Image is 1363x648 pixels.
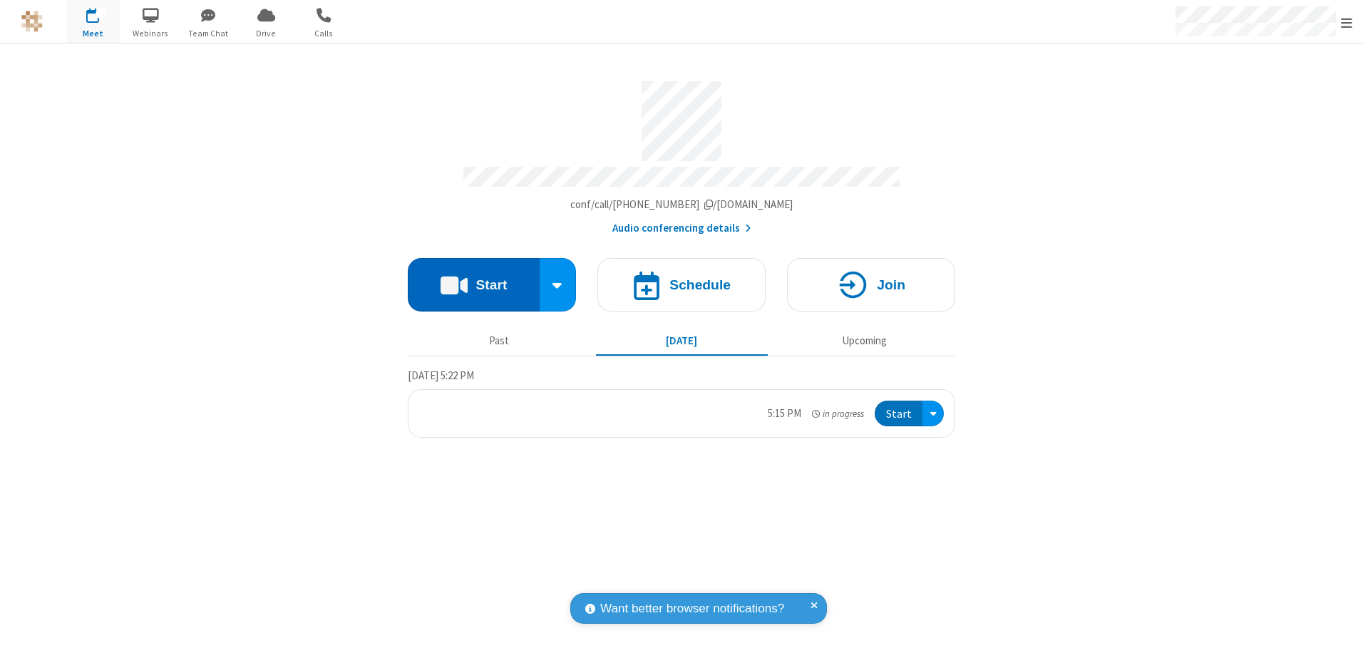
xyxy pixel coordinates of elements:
[875,401,922,427] button: Start
[413,327,585,354] button: Past
[182,27,235,40] span: Team Chat
[612,220,751,237] button: Audio conferencing details
[787,258,955,312] button: Join
[669,278,731,292] h4: Schedule
[600,600,784,618] span: Want better browser notifications?
[570,197,793,213] button: Copy my meeting room linkCopy my meeting room link
[408,367,955,438] section: Today's Meetings
[922,401,944,427] div: Open menu
[475,278,507,292] h4: Start
[812,407,864,421] em: in progress
[297,27,351,40] span: Calls
[124,27,178,40] span: Webinars
[597,258,766,312] button: Schedule
[21,11,43,32] img: QA Selenium DO NOT DELETE OR CHANGE
[1327,611,1352,638] iframe: Chat
[408,369,474,382] span: [DATE] 5:22 PM
[240,27,293,40] span: Drive
[877,278,905,292] h4: Join
[570,197,793,211] span: Copy my meeting room link
[66,27,120,40] span: Meet
[778,327,950,354] button: Upcoming
[408,258,540,312] button: Start
[768,406,801,422] div: 5:15 PM
[596,327,768,354] button: [DATE]
[540,258,577,312] div: Start conference options
[96,8,106,19] div: 1
[408,71,955,237] section: Account details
